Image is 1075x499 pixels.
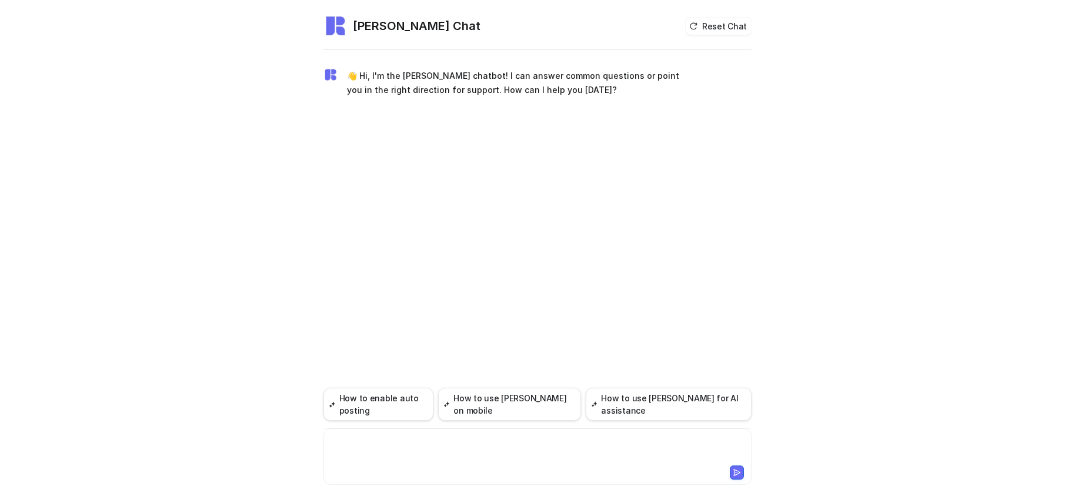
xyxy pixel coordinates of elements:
[353,18,480,34] h2: [PERSON_NAME] Chat
[347,69,691,97] p: 👋 Hi, I'm the [PERSON_NAME] chatbot! I can answer common questions or point you in the right dire...
[686,18,752,35] button: Reset Chat
[323,68,338,82] img: Widget
[323,388,433,421] button: How to enable auto posting
[438,388,581,421] button: How to use [PERSON_NAME] on mobile
[323,14,347,38] img: Widget
[586,388,752,421] button: How to use [PERSON_NAME] for AI assistance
